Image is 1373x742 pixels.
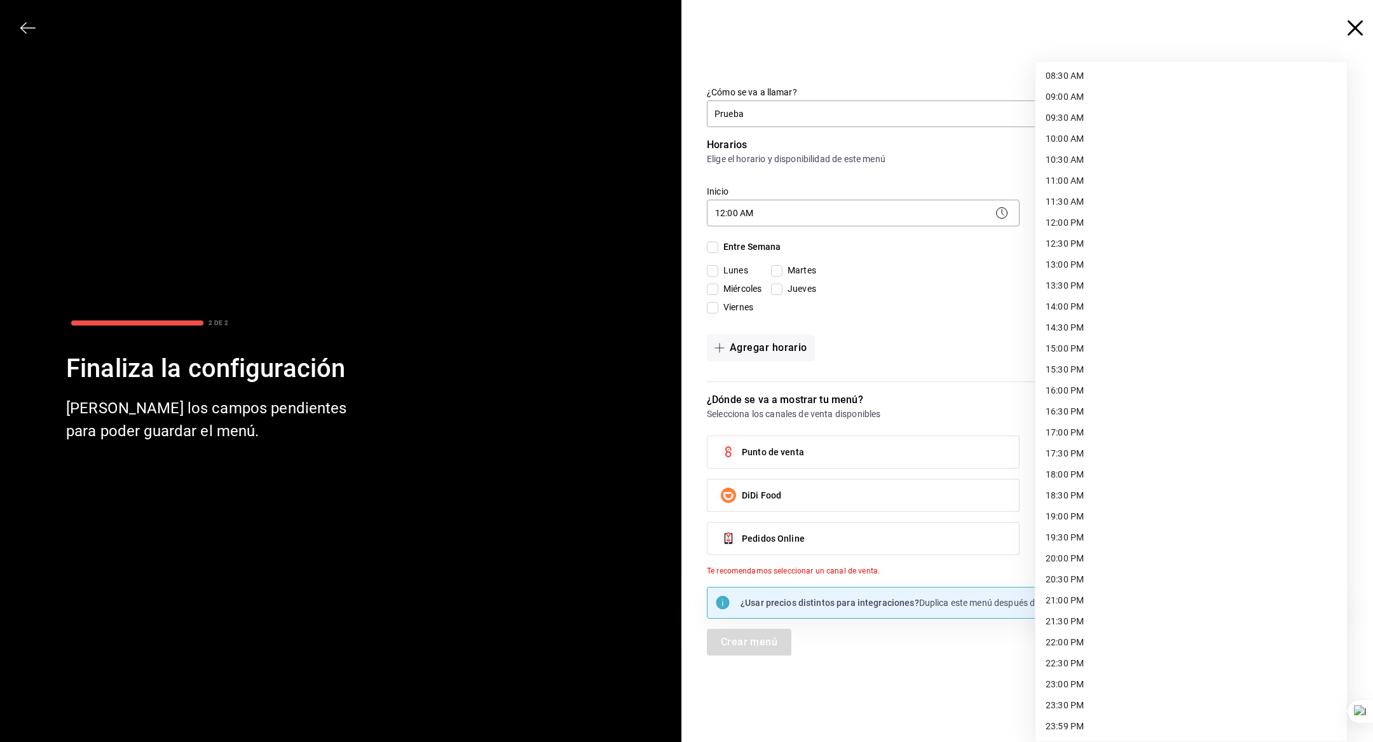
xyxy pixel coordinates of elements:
[1035,359,1347,380] li: 15:30 PM
[1035,401,1347,422] li: 16:30 PM
[1035,632,1347,653] li: 22:00 PM
[1035,590,1347,611] li: 21:00 PM
[1035,380,1347,401] li: 16:00 PM
[1035,485,1347,506] li: 18:30 PM
[1035,275,1347,296] li: 13:30 PM
[1035,527,1347,548] li: 19:30 PM
[1035,674,1347,695] li: 23:00 PM
[1035,548,1347,569] li: 20:00 PM
[1035,317,1347,338] li: 14:30 PM
[1035,653,1347,674] li: 22:30 PM
[1035,464,1347,485] li: 18:00 PM
[1035,443,1347,464] li: 17:30 PM
[1035,149,1347,170] li: 10:30 AM
[1035,569,1347,590] li: 20:30 PM
[1035,695,1347,716] li: 23:30 PM
[1035,716,1347,737] li: 23:59 PM
[1035,212,1347,233] li: 12:00 PM
[1035,191,1347,212] li: 11:30 AM
[1035,611,1347,632] li: 21:30 PM
[1035,65,1347,86] li: 08:30 AM
[1035,338,1347,359] li: 15:00 PM
[1035,107,1347,128] li: 09:30 AM
[1035,233,1347,254] li: 12:30 PM
[1035,422,1347,443] li: 17:00 PM
[1035,506,1347,527] li: 19:00 PM
[1035,128,1347,149] li: 10:00 AM
[1035,170,1347,191] li: 11:00 AM
[1035,254,1347,275] li: 13:00 PM
[1035,86,1347,107] li: 09:00 AM
[1035,296,1347,317] li: 14:00 PM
